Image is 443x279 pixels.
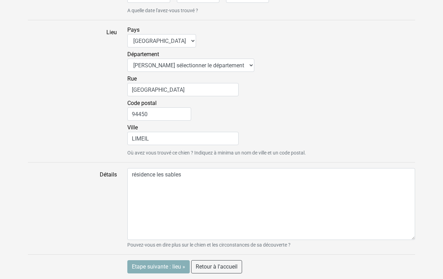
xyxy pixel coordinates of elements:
[127,83,239,96] input: Rue
[127,99,191,121] label: Code postal
[191,260,242,273] a: Retour à l'accueil
[127,59,254,72] select: Département
[127,241,415,249] small: Pouvez-vous en dire plus sur le chien et les circonstances de sa découverte ?
[127,50,254,72] label: Département
[127,123,239,145] label: Ville
[23,168,122,249] label: Détails
[127,132,239,145] input: Ville
[127,149,415,157] small: Où avez vous trouvé ce chien ? Indiquez à minima un nom de ville et un code postal.
[23,26,122,157] label: Lieu
[127,7,415,14] small: A quelle date l'avez-vous trouvé ?
[127,34,196,47] select: Pays
[127,75,239,96] label: Rue
[127,26,196,47] label: Pays
[127,260,190,273] input: Etape suivante : lieu »
[127,107,191,121] input: Code postal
